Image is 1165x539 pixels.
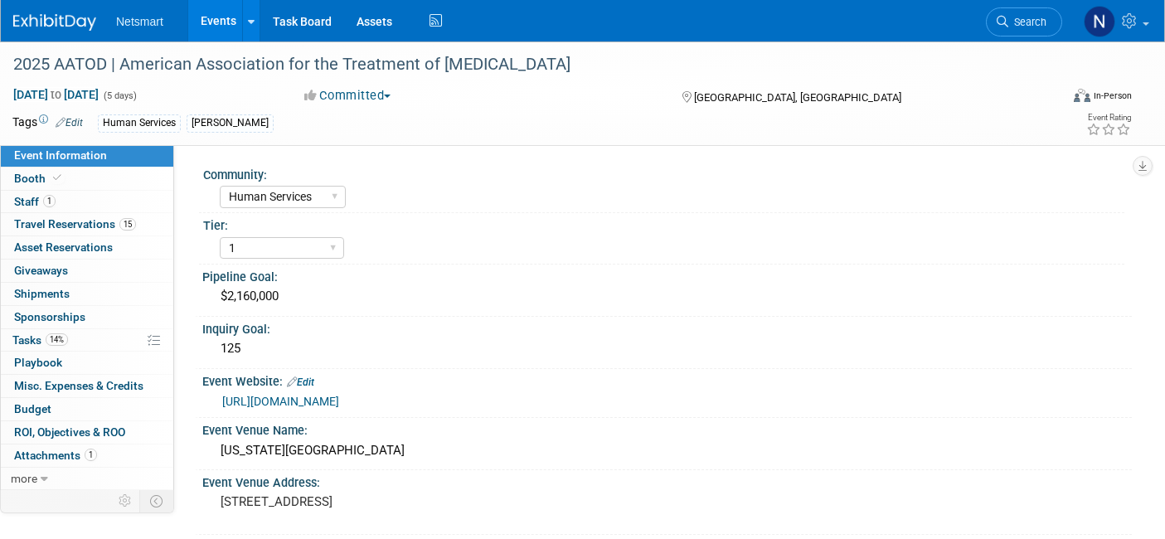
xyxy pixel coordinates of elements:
span: Budget [14,402,51,415]
a: Staff1 [1,191,173,213]
div: $2,160,000 [215,284,1119,309]
span: Netsmart [116,15,163,28]
span: Booth [14,172,65,185]
a: Booth [1,168,173,190]
span: Event Information [14,148,107,162]
div: Tier: [203,213,1124,234]
div: Event Website: [202,369,1132,391]
div: Event Format [966,86,1132,111]
span: Playbook [14,356,62,369]
div: In-Person [1093,90,1132,102]
span: Giveaways [14,264,68,277]
span: Tasks [12,333,68,347]
a: Sponsorships [1,306,173,328]
img: Nina Finn [1084,6,1115,37]
div: Human Services [98,114,181,132]
a: Edit [287,376,314,388]
a: Tasks14% [1,329,173,352]
span: Search [1008,16,1046,28]
a: ROI, Objectives & ROO [1,421,173,444]
a: Budget [1,398,173,420]
td: Tags [12,114,83,133]
span: [GEOGRAPHIC_DATA], [GEOGRAPHIC_DATA] [694,91,901,104]
a: Event Information [1,144,173,167]
span: Travel Reservations [14,217,136,231]
span: Staff [14,195,56,208]
div: 125 [215,336,1119,362]
span: Asset Reservations [14,240,113,254]
span: (5 days) [102,90,137,101]
a: Playbook [1,352,173,374]
a: Giveaways [1,260,173,282]
span: [DATE] [DATE] [12,87,100,102]
i: Booth reservation complete [53,173,61,182]
span: 1 [43,195,56,207]
pre: [STREET_ADDRESS] [221,494,571,509]
span: 1 [85,449,97,461]
div: Pipeline Goal: [202,265,1132,285]
div: [US_STATE][GEOGRAPHIC_DATA] [215,438,1119,464]
a: more [1,468,173,490]
td: Toggle Event Tabs [140,490,174,512]
div: Event Venue Address: [202,470,1132,491]
span: 14% [46,333,68,346]
td: Personalize Event Tab Strip [111,490,140,512]
a: Search [986,7,1062,36]
a: [URL][DOMAIN_NAME] [222,395,339,408]
span: to [48,88,64,101]
button: Committed [299,87,397,104]
div: Event Rating [1086,114,1131,122]
img: Format-Inperson.png [1074,89,1090,102]
span: more [11,472,37,485]
div: 2025 AATOD | American Association for the Treatment of [MEDICAL_DATA] [7,50,1036,80]
a: Attachments1 [1,444,173,467]
span: Sponsorships [14,310,85,323]
div: Event Venue Name: [202,418,1132,439]
span: Shipments [14,287,70,300]
div: [PERSON_NAME] [187,114,274,132]
span: 15 [119,218,136,231]
a: Edit [56,117,83,129]
div: Inquiry Goal: [202,317,1132,337]
span: Misc. Expenses & Credits [14,379,143,392]
img: ExhibitDay [13,14,96,31]
a: Travel Reservations15 [1,213,173,236]
a: Misc. Expenses & Credits [1,375,173,397]
a: Asset Reservations [1,236,173,259]
span: Attachments [14,449,97,462]
span: ROI, Objectives & ROO [14,425,125,439]
div: Community: [203,163,1124,183]
a: Shipments [1,283,173,305]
